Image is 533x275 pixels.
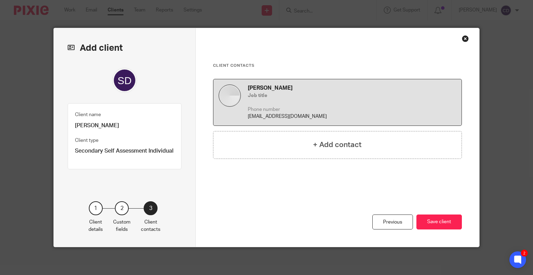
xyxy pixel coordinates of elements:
[248,92,457,99] h5: Job title
[144,201,158,215] div: 3
[75,147,174,155] p: Secondary Self Assessment Individual
[75,111,101,118] label: Client name
[115,201,129,215] div: 2
[112,68,137,93] img: svg%3E
[248,106,457,113] p: Phone number
[68,42,181,54] h2: Add client
[213,63,462,68] h3: Client contacts
[219,84,241,107] img: default.jpg
[248,84,457,92] h4: [PERSON_NAME]
[372,215,413,229] div: Previous
[416,215,462,229] button: Save client
[89,201,103,215] div: 1
[248,113,457,120] p: [EMAIL_ADDRESS][DOMAIN_NAME]
[521,250,528,257] div: 2
[88,219,103,233] p: Client details
[313,139,362,150] h4: + Add contact
[141,219,160,233] p: Client contacts
[462,35,469,42] div: Close this dialog window
[113,219,130,233] p: Custom fields
[75,122,174,129] p: [PERSON_NAME]
[75,137,99,144] label: Client type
